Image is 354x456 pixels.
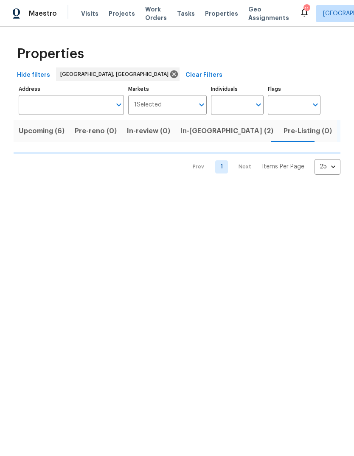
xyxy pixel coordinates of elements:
span: Properties [17,50,84,58]
span: Projects [109,9,135,18]
label: Markets [128,87,207,92]
span: Tasks [177,11,195,17]
span: Properties [205,9,238,18]
button: Open [253,99,264,111]
span: Visits [81,9,98,18]
label: Individuals [211,87,264,92]
span: Geo Assignments [248,5,289,22]
button: Hide filters [14,67,53,83]
button: Open [309,99,321,111]
a: Goto page 1 [215,160,228,173]
nav: Pagination Navigation [185,159,340,175]
button: Open [113,99,125,111]
span: Hide filters [17,70,50,81]
label: Address [19,87,124,92]
div: [GEOGRAPHIC_DATA], [GEOGRAPHIC_DATA] [56,67,180,81]
span: [GEOGRAPHIC_DATA], [GEOGRAPHIC_DATA] [60,70,172,78]
span: Work Orders [145,5,167,22]
span: In-review (0) [127,125,170,137]
label: Flags [268,87,320,92]
button: Clear Filters [182,67,226,83]
div: 11 [303,5,309,14]
span: Pre-Listing (0) [284,125,332,137]
span: Pre-reno (0) [75,125,117,137]
span: Maestro [29,9,57,18]
span: Upcoming (6) [19,125,65,137]
button: Open [196,99,208,111]
span: 1 Selected [134,101,162,109]
span: Clear Filters [185,70,222,81]
p: Items Per Page [262,162,304,171]
span: In-[GEOGRAPHIC_DATA] (2) [180,125,273,137]
div: 25 [315,156,340,178]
